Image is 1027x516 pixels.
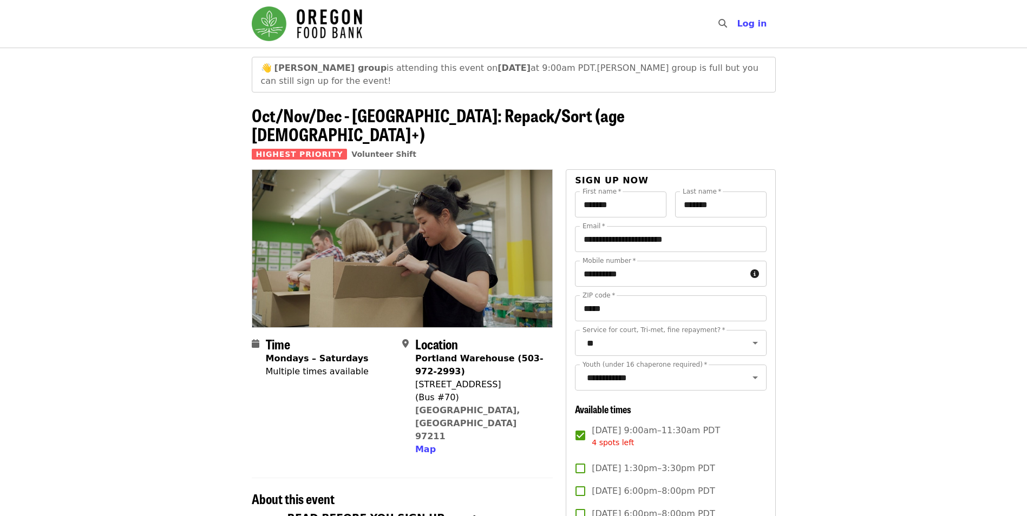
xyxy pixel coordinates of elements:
[575,261,745,287] input: Mobile number
[575,295,766,321] input: ZIP code
[252,102,625,147] span: Oct/Nov/Dec - [GEOGRAPHIC_DATA]: Repack/Sort (age [DEMOGRAPHIC_DATA]+)
[592,424,720,448] span: [DATE] 9:00am–11:30am PDT
[583,188,622,195] label: First name
[266,353,369,363] strong: Mondays – Saturdays
[592,462,715,475] span: [DATE] 1:30pm–3:30pm PDT
[266,365,369,378] div: Multiple times available
[274,63,387,73] strong: [PERSON_NAME] group
[583,327,725,333] label: Service for court, Tri-met, fine repayment?
[415,391,544,404] div: (Bus #70)
[734,11,742,37] input: Search
[583,292,615,299] label: ZIP code
[592,438,634,447] span: 4 spots left
[748,370,763,385] button: Open
[675,191,767,217] input: Last name
[252,170,553,327] img: Oct/Nov/Dec - Portland: Repack/Sort (age 8+) organized by Oregon Food Bank
[252,339,259,349] i: calendar icon
[252,489,335,508] span: About this event
[402,339,409,349] i: map-marker-alt icon
[415,353,544,376] strong: Portland Warehouse (503-972-2993)
[592,485,715,498] span: [DATE] 6:00pm–8:00pm PDT
[274,63,597,73] span: is attending this event on at 9:00am PDT.
[498,63,531,73] strong: [DATE]
[575,175,649,186] span: Sign up now
[415,334,458,353] span: Location
[261,63,758,86] span: [PERSON_NAME] group is full but you can still sign up for the event!
[737,18,767,29] span: Log in
[683,188,721,195] label: Last name
[252,6,362,41] img: Oregon Food Bank - Home
[261,63,272,73] span: waving emoji
[583,257,636,264] label: Mobile number
[351,150,416,158] a: Volunteer Shift
[575,402,631,416] span: Available times
[415,444,436,454] span: Map
[748,335,763,350] button: Open
[252,149,348,160] span: Highest Priority
[415,405,520,441] a: [GEOGRAPHIC_DATA], [GEOGRAPHIC_DATA] 97211
[266,334,290,353] span: Time
[583,361,707,368] label: Youth (under 16 chaperone required)
[728,13,775,35] button: Log in
[415,378,544,391] div: [STREET_ADDRESS]
[750,269,759,279] i: circle-info icon
[575,226,766,252] input: Email
[575,191,666,217] input: First name
[583,223,605,229] label: Email
[718,18,727,29] i: search icon
[415,443,436,456] button: Map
